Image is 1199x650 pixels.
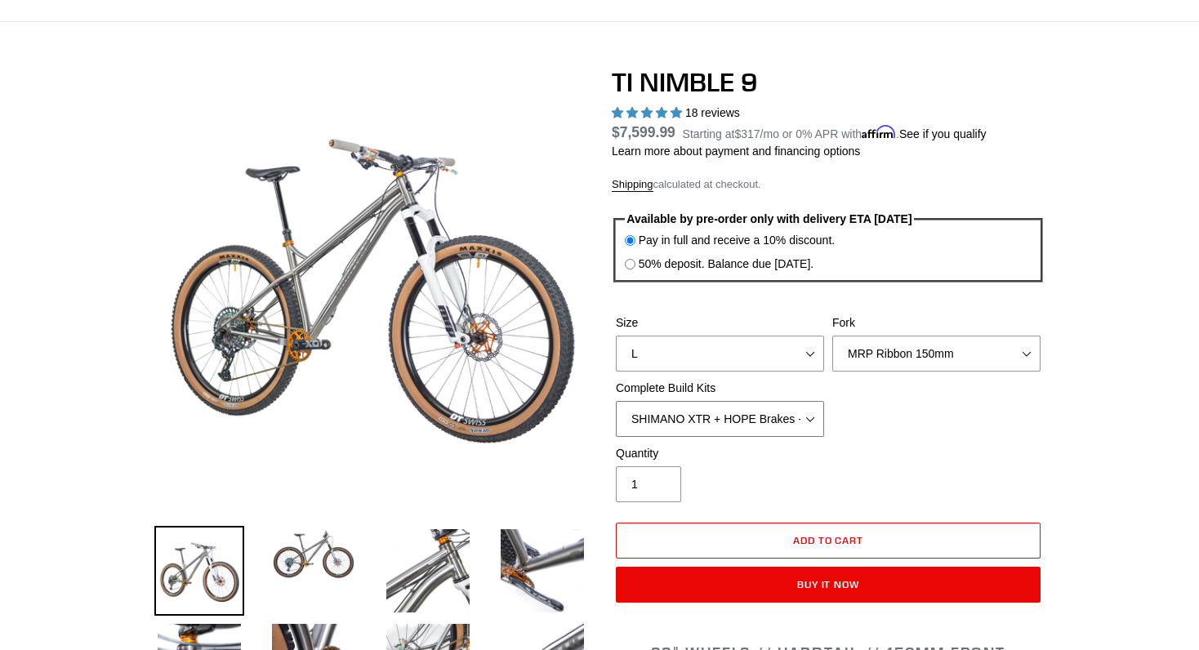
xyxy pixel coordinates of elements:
a: See if you qualify - Learn more about Affirm Financing (opens in modal) [899,127,987,140]
span: $7,599.99 [612,124,675,140]
legend: Available by pre-order only with delivery ETA [DATE] [625,211,915,228]
label: Pay in full and receive a 10% discount. [639,232,835,249]
label: Quantity [616,445,824,462]
div: calculated at checkout. [612,176,1045,193]
label: Fork [832,314,1041,332]
button: Buy it now [616,567,1041,603]
img: Load image into Gallery viewer, TI NIMBLE 9 [154,526,244,616]
h1: TI NIMBLE 9 [612,67,1045,98]
span: Add to cart [793,534,864,546]
button: Add to cart [616,523,1041,559]
span: 4.89 stars [612,106,685,119]
a: Shipping [612,178,653,192]
img: Load image into Gallery viewer, TI NIMBLE 9 [269,526,359,583]
p: Starting at /mo or 0% APR with . [683,122,987,143]
label: 50% deposit. Balance due [DATE]. [639,256,814,273]
span: 18 reviews [685,106,740,119]
a: Learn more about payment and financing options [612,145,860,158]
span: Affirm [862,125,896,139]
img: Load image into Gallery viewer, TI NIMBLE 9 [497,526,587,616]
span: $317 [734,127,760,140]
label: Complete Build Kits [616,380,824,397]
label: Size [616,314,824,332]
img: Load image into Gallery viewer, TI NIMBLE 9 [383,526,473,616]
